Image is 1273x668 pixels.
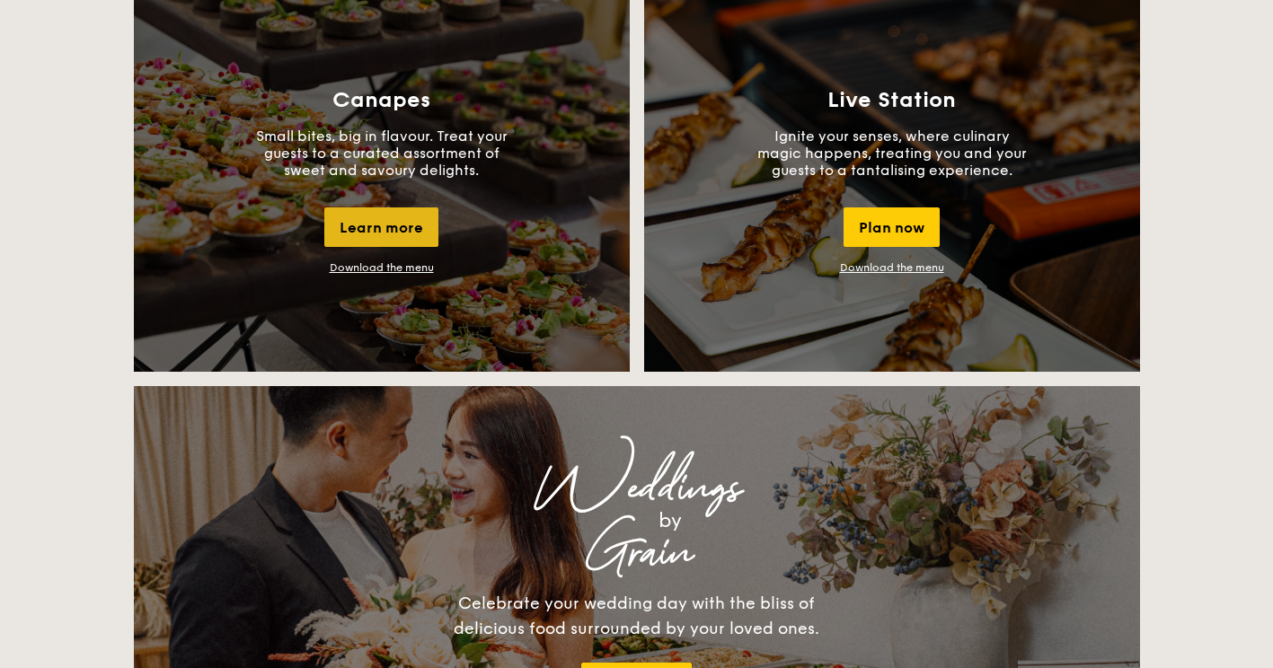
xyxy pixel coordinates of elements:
[324,207,438,247] div: Learn more
[292,472,982,505] div: Weddings
[330,261,434,274] a: Download the menu
[840,261,944,274] a: Download the menu
[435,591,839,641] div: Celebrate your wedding day with the bliss of delicious food surrounded by your loved ones.
[358,505,982,537] div: by
[757,127,1027,179] p: Ignite your senses, where culinary magic happens, treating you and your guests to a tantalising e...
[844,207,940,247] div: Plan now
[247,127,517,179] p: Small bites, big in flavour. Treat your guests to a curated assortment of sweet and savoury delig...
[827,88,956,113] h3: Live Station
[332,88,430,113] h3: Canapes
[292,537,982,569] div: Grain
